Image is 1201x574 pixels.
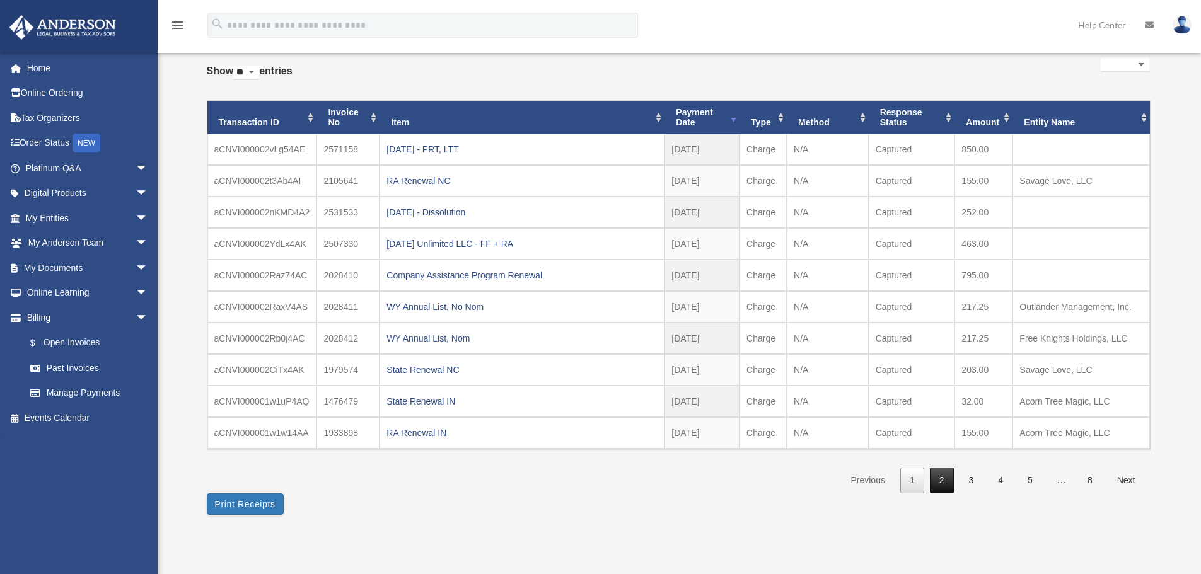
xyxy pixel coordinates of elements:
th: Method: activate to sort column ascending [787,101,869,135]
span: arrow_drop_down [136,205,161,231]
a: Tax Organizers [9,105,167,130]
div: State Renewal IN [386,393,658,410]
td: [DATE] [664,291,740,323]
td: 850.00 [954,134,1012,165]
td: 217.25 [954,323,1012,354]
td: Captured [869,134,955,165]
span: arrow_drop_down [136,305,161,331]
td: Charge [740,260,787,291]
a: 5 [1018,468,1042,493]
th: Invoice No: activate to sort column ascending [316,101,380,135]
td: Charge [740,228,787,260]
a: 1 [900,468,924,493]
div: [DATE] - PRT, LTT [386,141,658,158]
a: Digital Productsarrow_drop_down [9,181,167,206]
td: Charge [740,134,787,165]
a: 3 [960,468,983,493]
a: Manage Payments [18,381,167,406]
td: Charge [740,354,787,386]
td: aCNVI000002YdLx4AK [207,228,317,260]
div: RA Renewal NC [386,172,658,190]
a: Next [1108,468,1145,493]
td: 155.00 [954,417,1012,449]
td: aCNVI000002Rb0j4AC [207,323,317,354]
a: 8 [1078,468,1102,493]
button: Print Receipts [207,493,284,515]
a: Past Invoices [18,355,161,381]
td: N/A [787,228,869,260]
a: Online Ordering [9,81,167,106]
td: Captured [869,228,955,260]
a: Home [9,55,167,81]
td: 32.00 [954,386,1012,417]
td: N/A [787,323,869,354]
a: Previous [841,468,894,493]
th: Type: activate to sort column ascending [740,101,787,135]
td: 2028411 [316,291,380,323]
td: Charge [740,417,787,449]
td: aCNVI000001w1w14AA [207,417,317,449]
td: Charge [740,291,787,323]
span: arrow_drop_down [136,156,161,181]
div: [DATE] - Dissolution [386,204,658,221]
td: 2531533 [316,197,380,228]
td: aCNVI000001w1uP4AQ [207,386,317,417]
th: Transaction ID: activate to sort column ascending [207,101,317,135]
td: 463.00 [954,228,1012,260]
td: 217.25 [954,291,1012,323]
th: Entity Name: activate to sort column ascending [1012,101,1149,135]
td: Captured [869,417,955,449]
th: Response Status: activate to sort column ascending [869,101,955,135]
td: [DATE] [664,260,740,291]
img: Anderson Advisors Platinum Portal [6,15,120,40]
td: 203.00 [954,354,1012,386]
label: Show entries [207,62,293,93]
td: [DATE] [664,134,740,165]
td: 1933898 [316,417,380,449]
span: arrow_drop_down [136,181,161,207]
td: Charge [740,197,787,228]
td: [DATE] [664,197,740,228]
td: 2105641 [316,165,380,197]
a: 2 [930,468,954,493]
td: N/A [787,134,869,165]
td: 155.00 [954,165,1012,197]
td: N/A [787,354,869,386]
td: 2028410 [316,260,380,291]
td: aCNVI000002Raz74AC [207,260,317,291]
a: $Open Invoices [18,330,167,356]
div: RA Renewal IN [386,424,658,442]
span: … [1047,474,1077,485]
td: 2028412 [316,323,380,354]
td: N/A [787,386,869,417]
td: Captured [869,323,955,354]
td: aCNVI000002CiTx4AK [207,354,317,386]
td: Captured [869,291,955,323]
td: Captured [869,386,955,417]
div: NEW [73,134,100,152]
div: WY Annual List, Nom [386,330,658,347]
td: N/A [787,260,869,291]
td: [DATE] [664,228,740,260]
td: Captured [869,165,955,197]
th: Payment Date: activate to sort column ascending [664,101,740,135]
td: [DATE] [664,323,740,354]
div: Company Assistance Program Renewal [386,267,658,284]
td: Charge [740,323,787,354]
td: 1979574 [316,354,380,386]
td: [DATE] [664,417,740,449]
a: Online Learningarrow_drop_down [9,280,167,306]
a: Order StatusNEW [9,130,167,156]
i: menu [170,18,185,33]
td: Savage Love, LLC [1012,354,1149,386]
td: Charge [740,165,787,197]
td: N/A [787,417,869,449]
span: $ [37,335,44,351]
td: 1476479 [316,386,380,417]
div: WY Annual List, No Nom [386,298,658,316]
a: My Documentsarrow_drop_down [9,255,167,280]
span: arrow_drop_down [136,280,161,306]
a: menu [170,22,185,33]
td: Captured [869,197,955,228]
td: Free Knights Holdings, LLC [1012,323,1149,354]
